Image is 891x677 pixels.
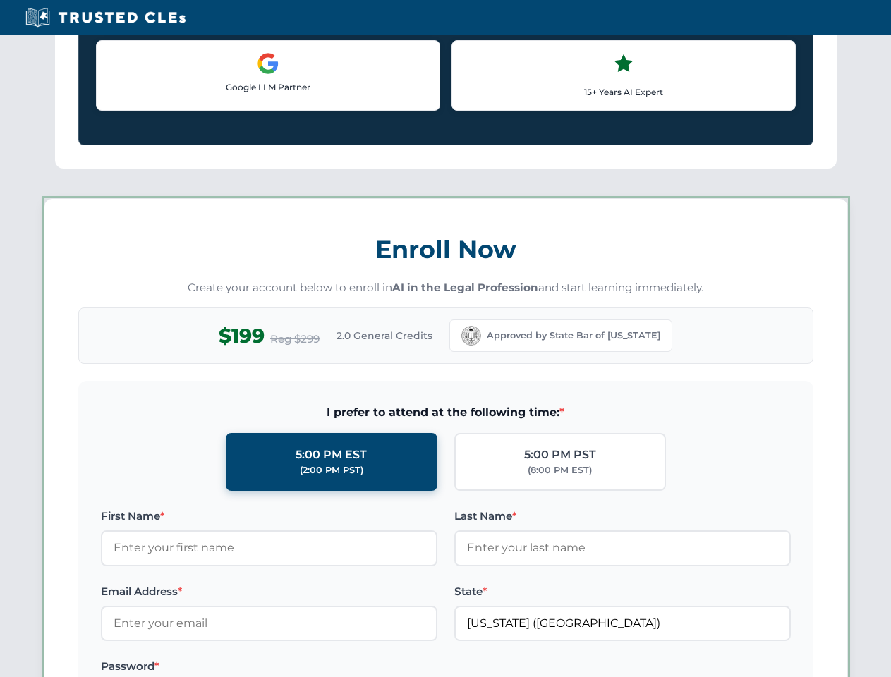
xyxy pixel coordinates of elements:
div: (2:00 PM PST) [300,463,363,477]
label: First Name [101,508,437,525]
span: $199 [219,320,265,352]
label: State [454,583,791,600]
p: 15+ Years AI Expert [463,85,784,99]
span: I prefer to attend at the following time: [101,403,791,422]
input: California (CA) [454,606,791,641]
input: Enter your email [101,606,437,641]
strong: AI in the Legal Profession [392,281,538,294]
p: Google LLM Partner [108,80,428,94]
div: 5:00 PM PST [524,446,596,464]
div: (8:00 PM EST) [528,463,592,477]
span: 2.0 General Credits [337,328,432,343]
img: Trusted CLEs [21,7,190,28]
input: Enter your last name [454,530,791,566]
p: Create your account below to enroll in and start learning immediately. [78,280,813,296]
label: Last Name [454,508,791,525]
span: Approved by State Bar of [US_STATE] [487,329,660,343]
label: Email Address [101,583,437,600]
span: Reg $299 [270,331,320,348]
img: Google [257,52,279,75]
input: Enter your first name [101,530,437,566]
label: Password [101,658,437,675]
h3: Enroll Now [78,227,813,272]
img: California Bar [461,326,481,346]
div: 5:00 PM EST [296,446,367,464]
